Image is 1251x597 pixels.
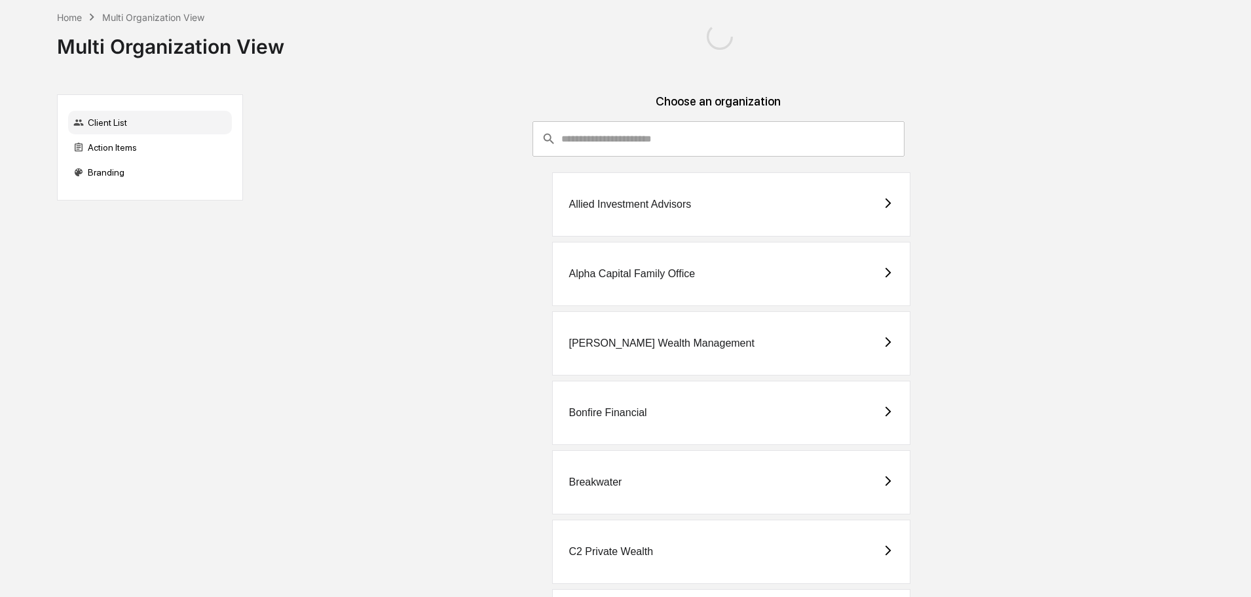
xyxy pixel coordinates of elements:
[569,199,691,210] div: Allied Investment Advisors
[102,12,204,23] div: Multi Organization View
[68,161,232,184] div: Branding
[569,546,653,558] div: C2 Private Wealth
[569,476,622,488] div: Breakwater
[68,136,232,159] div: Action Items
[569,337,754,349] div: [PERSON_NAME] Wealth Management
[57,12,82,23] div: Home
[57,24,284,58] div: Multi Organization View
[569,407,646,419] div: Bonfire Financial
[569,268,695,280] div: Alpha Capital Family Office
[532,121,905,157] div: consultant-dashboard__filter-organizations-search-bar
[68,111,232,134] div: Client List
[253,94,1183,121] div: Choose an organization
